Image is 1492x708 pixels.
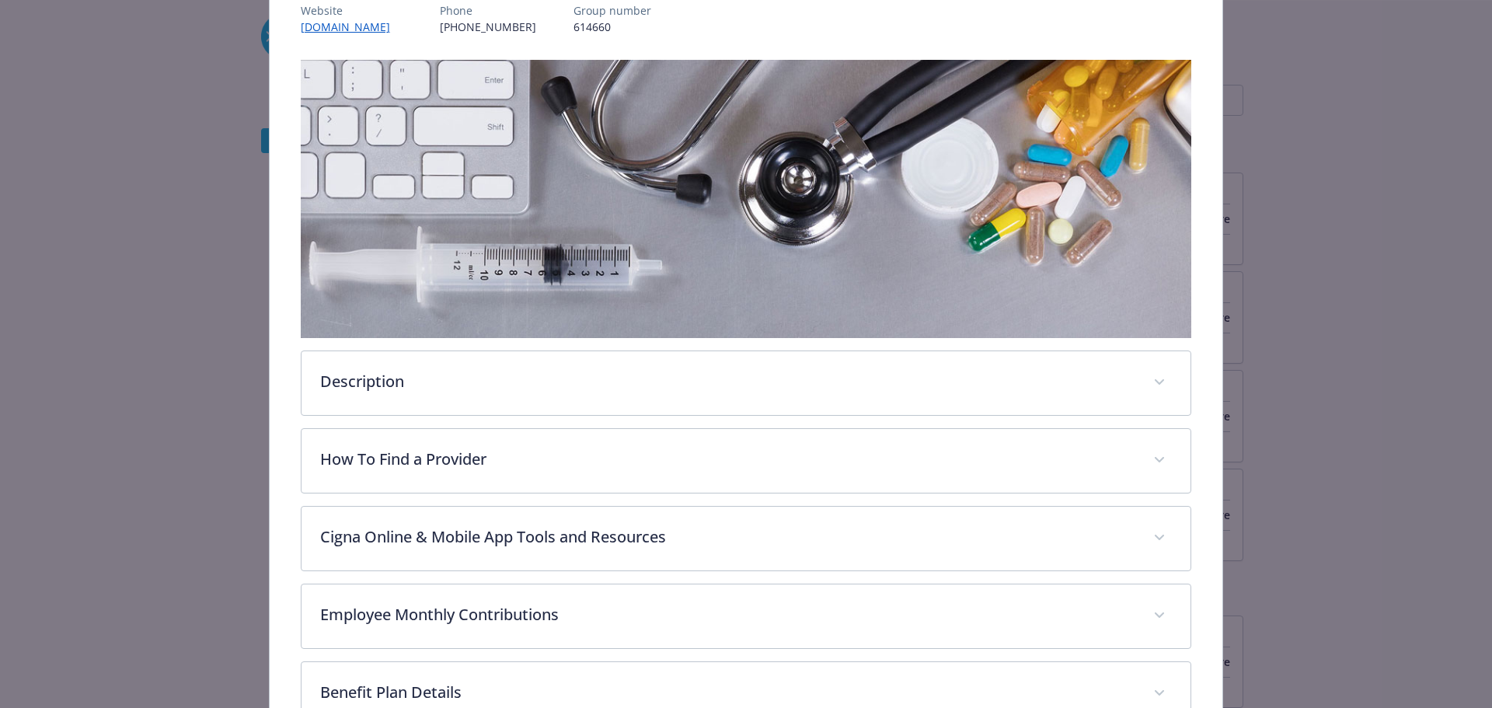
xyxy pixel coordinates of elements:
div: How To Find a Provider [302,429,1191,493]
p: How To Find a Provider [320,448,1135,471]
p: Phone [440,2,536,19]
div: Description [302,351,1191,415]
div: Employee Monthly Contributions [302,584,1191,648]
p: Employee Monthly Contributions [320,603,1135,626]
p: 614660 [573,19,651,35]
p: Benefit Plan Details [320,681,1135,704]
p: Group number [573,2,651,19]
p: Website [301,2,403,19]
div: Cigna Online & Mobile App Tools and Resources [302,507,1191,570]
p: Cigna Online & Mobile App Tools and Resources [320,525,1135,549]
p: Description [320,370,1135,393]
p: [PHONE_NUMBER] [440,19,536,35]
a: [DOMAIN_NAME] [301,19,403,34]
img: banner [301,60,1192,338]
